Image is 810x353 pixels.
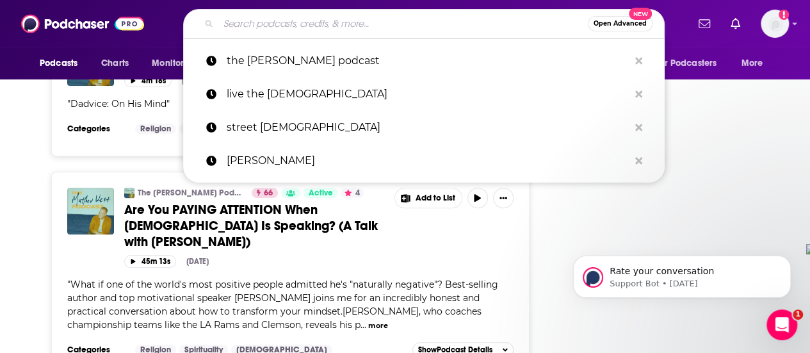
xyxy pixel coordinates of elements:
[40,54,77,72] span: Podcasts
[31,51,94,76] button: open menu
[594,21,647,27] span: Open Advanced
[183,9,665,38] div: Search podcasts, credits, & more...
[101,54,129,72] span: Charts
[725,13,745,35] a: Show notifications dropdown
[124,202,378,250] span: Are You PAYING ATTENTION When [DEMOGRAPHIC_DATA] Is Speaking? (A Talk with [PERSON_NAME])
[264,187,273,200] span: 66
[493,188,514,208] button: Show More Button
[135,124,176,134] a: Religion
[341,188,364,198] button: 4
[252,188,278,198] a: 66
[218,13,588,34] input: Search podcasts, credits, & more...
[554,229,810,318] iframe: Intercom notifications message
[124,188,134,198] img: The Matthew West Podcast
[183,44,665,78] a: the [PERSON_NAME] podcast
[227,44,629,78] p: the matthew west podcast
[67,98,170,110] span: " "
[183,111,665,144] a: street [DEMOGRAPHIC_DATA]
[360,319,366,331] span: ...
[67,188,114,234] img: Are You PAYING ATTENTION When God Is Speaking? (A Talk with Jon Gordon)
[124,255,176,267] button: 45m 13s
[67,279,498,331] span: "
[124,74,172,86] button: 4m 18s
[761,10,789,38] button: Show profile menu
[227,78,629,111] p: live the bible
[693,13,715,35] a: Show notifications dropdown
[629,8,652,20] span: New
[70,98,166,110] span: Dadvice: On His Mind
[779,10,789,20] svg: Add a profile image
[143,51,214,76] button: open menu
[138,188,243,198] a: The [PERSON_NAME] Podcast
[183,144,665,177] a: [PERSON_NAME]
[183,78,665,111] a: live the [DEMOGRAPHIC_DATA]
[368,320,388,331] button: more
[179,124,228,134] a: Spirituality
[67,279,498,331] span: What if one of the world's most positive people admitted he's "naturally negative"? Best-selling ...
[186,257,209,266] div: [DATE]
[761,10,789,38] span: Logged in as amandawoods
[182,76,204,85] div: [DATE]
[766,309,797,340] iframe: Intercom live chat
[303,188,337,198] a: Active
[761,10,789,38] img: User Profile
[647,51,735,76] button: open menu
[588,16,652,31] button: Open AdvancedNew
[152,54,197,72] span: Monitoring
[733,51,779,76] button: open menu
[308,187,332,200] span: Active
[227,144,629,177] p: glenn beck
[793,309,803,320] span: 1
[655,54,717,72] span: For Podcasters
[93,51,136,76] a: Charts
[67,124,125,134] h3: Categories
[741,54,763,72] span: More
[124,202,385,250] a: Are You PAYING ATTENTION When [DEMOGRAPHIC_DATA] Is Speaking? (A Talk with [PERSON_NAME])
[416,193,455,203] span: Add to List
[395,188,462,208] button: Show More Button
[227,111,629,144] p: street preachers
[21,12,144,36] img: Podchaser - Follow, Share and Rate Podcasts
